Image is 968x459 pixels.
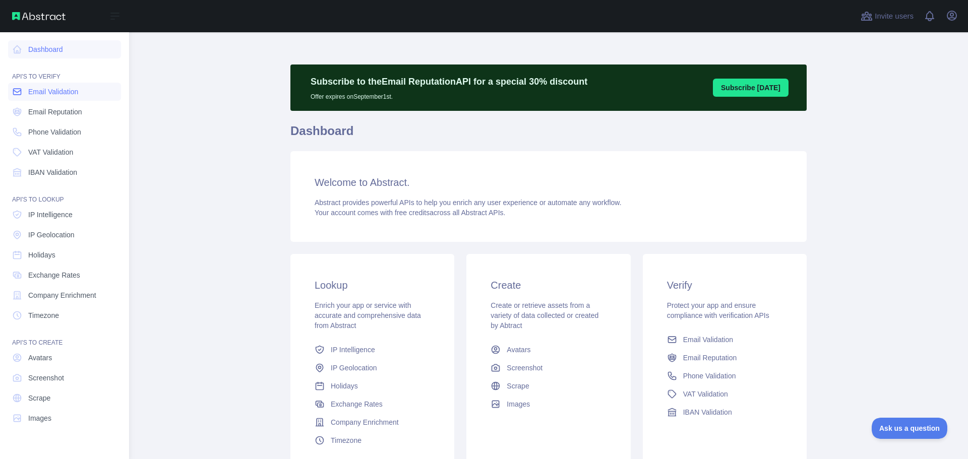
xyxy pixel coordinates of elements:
[28,393,50,403] span: Scrape
[8,369,121,387] a: Screenshot
[507,381,529,391] span: Scrape
[713,79,789,97] button: Subscribe [DATE]
[315,199,622,207] span: Abstract provides powerful APIs to help you enrich any user experience or automate any workflow.
[507,399,530,409] span: Images
[28,147,73,157] span: VAT Validation
[491,278,606,292] h3: Create
[311,413,434,431] a: Company Enrichment
[8,349,121,367] a: Avatars
[315,175,782,189] h3: Welcome to Abstract.
[875,11,914,22] span: Invite users
[28,127,81,137] span: Phone Validation
[315,278,430,292] h3: Lookup
[315,301,421,330] span: Enrich your app or service with accurate and comprehensive data from Abstract
[311,89,587,101] p: Offer expires on September 1st.
[315,209,505,217] span: Your account comes with across all Abstract APIs.
[28,167,77,177] span: IBAN Validation
[8,286,121,304] a: Company Enrichment
[12,12,66,20] img: Abstract API
[487,359,610,377] a: Screenshot
[683,335,733,345] span: Email Validation
[331,345,375,355] span: IP Intelligence
[487,395,610,413] a: Images
[8,40,121,58] a: Dashboard
[8,123,121,141] a: Phone Validation
[28,210,73,220] span: IP Intelligence
[331,363,377,373] span: IP Geolocation
[8,60,121,81] div: API'S TO VERIFY
[491,301,598,330] span: Create or retrieve assets from a variety of data collected or created by Abtract
[683,353,737,363] span: Email Reputation
[683,389,728,399] span: VAT Validation
[8,83,121,101] a: Email Validation
[28,230,75,240] span: IP Geolocation
[311,377,434,395] a: Holidays
[683,407,732,417] span: IBAN Validation
[487,341,610,359] a: Avatars
[28,270,80,280] span: Exchange Rates
[8,306,121,324] a: Timezone
[663,403,786,421] a: IBAN Validation
[683,371,736,381] span: Phone Validation
[663,331,786,349] a: Email Validation
[311,431,434,449] a: Timezone
[28,250,55,260] span: Holidays
[331,381,358,391] span: Holidays
[331,435,361,445] span: Timezone
[311,341,434,359] a: IP Intelligence
[28,107,82,117] span: Email Reputation
[28,290,96,300] span: Company Enrichment
[8,246,121,264] a: Holidays
[859,8,916,24] button: Invite users
[395,209,430,217] span: free credits
[8,266,121,284] a: Exchange Rates
[663,385,786,403] a: VAT Validation
[667,278,782,292] h3: Verify
[28,413,51,423] span: Images
[28,310,59,320] span: Timezone
[487,377,610,395] a: Scrape
[331,399,383,409] span: Exchange Rates
[331,417,399,427] span: Company Enrichment
[311,395,434,413] a: Exchange Rates
[28,373,64,383] span: Screenshot
[8,389,121,407] a: Scrape
[8,183,121,204] div: API'S TO LOOKUP
[8,206,121,224] a: IP Intelligence
[311,359,434,377] a: IP Geolocation
[8,326,121,347] div: API'S TO CREATE
[8,409,121,427] a: Images
[507,363,542,373] span: Screenshot
[8,103,121,121] a: Email Reputation
[290,123,807,147] h1: Dashboard
[28,87,78,97] span: Email Validation
[872,418,948,439] iframe: Toggle Customer Support
[663,367,786,385] a: Phone Validation
[8,143,121,161] a: VAT Validation
[663,349,786,367] a: Email Reputation
[8,163,121,181] a: IBAN Validation
[8,226,121,244] a: IP Geolocation
[311,75,587,89] p: Subscribe to the Email Reputation API for a special 30 % discount
[667,301,769,319] span: Protect your app and ensure compliance with verification APIs
[28,353,52,363] span: Avatars
[507,345,530,355] span: Avatars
